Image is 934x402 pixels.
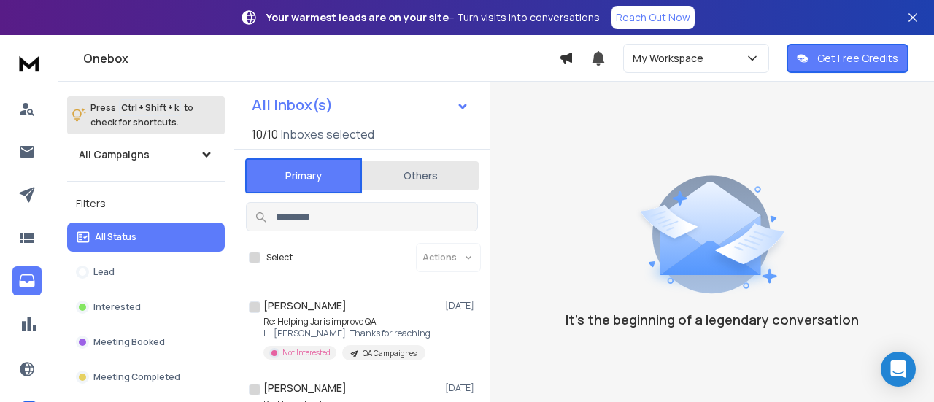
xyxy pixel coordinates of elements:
button: Meeting Completed [67,363,225,392]
p: Not Interested [282,347,331,358]
span: 10 / 10 [252,125,278,143]
p: It’s the beginning of a legendary conversation [566,309,859,330]
h1: [PERSON_NAME] [263,298,347,313]
p: Reach Out Now [616,10,690,25]
p: Hi [PERSON_NAME], Thanks for reaching [263,328,431,339]
h1: All Campaigns [79,147,150,162]
p: [DATE] [445,382,478,394]
button: Meeting Booked [67,328,225,357]
button: Get Free Credits [787,44,908,73]
button: Lead [67,258,225,287]
h1: [PERSON_NAME] [263,381,347,395]
button: All Inbox(s) [240,90,481,120]
button: All Status [67,223,225,252]
h3: Inboxes selected [281,125,374,143]
h1: All Inbox(s) [252,98,333,112]
div: Open Intercom Messenger [881,352,916,387]
p: Lead [93,266,115,278]
p: Meeting Completed [93,371,180,383]
a: Reach Out Now [611,6,695,29]
p: Get Free Credits [817,51,898,66]
h3: Filters [67,193,225,214]
p: All Status [95,231,136,243]
p: Re: Helping Jaris improve QA [263,316,431,328]
span: Ctrl + Shift + k [119,99,181,116]
button: Primary [245,158,362,193]
button: All Campaigns [67,140,225,169]
p: Meeting Booked [93,336,165,348]
button: Interested [67,293,225,322]
p: My Workspace [633,51,709,66]
strong: Your warmest leads are on your site [266,10,449,24]
h1: Onebox [83,50,559,67]
label: Select [266,252,293,263]
img: logo [15,50,44,77]
p: [DATE] [445,300,478,312]
p: – Turn visits into conversations [266,10,600,25]
button: Others [362,160,479,192]
p: QA Campaignes [363,348,417,359]
p: Interested [93,301,141,313]
p: Press to check for shortcuts. [90,101,193,130]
